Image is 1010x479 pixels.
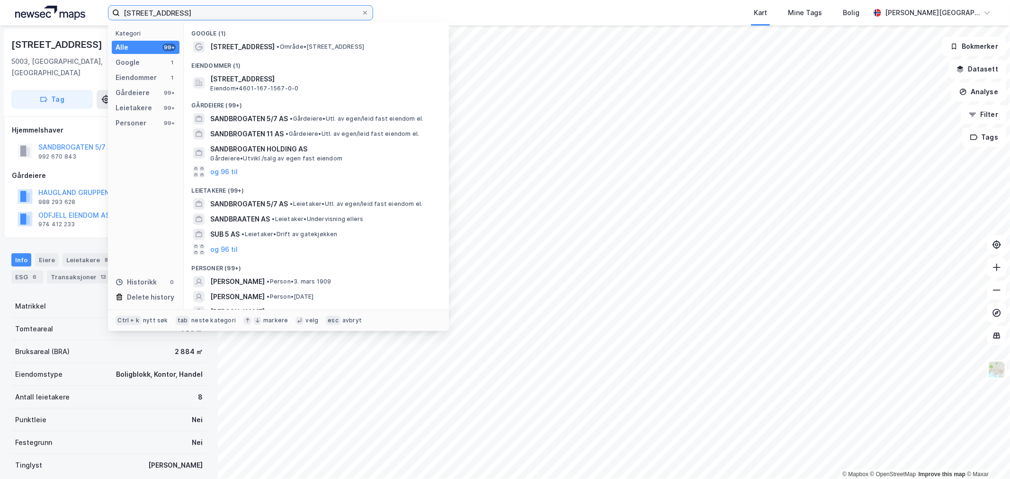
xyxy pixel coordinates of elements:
[15,369,63,380] div: Eiendomstype
[168,59,176,66] div: 1
[942,37,1006,56] button: Bokmerker
[98,272,108,282] div: 13
[962,128,1006,147] button: Tags
[951,82,1006,101] button: Analyse
[192,437,203,448] div: Nei
[15,414,46,426] div: Punktleie
[210,143,438,155] span: SANDBROGATEN HOLDING AS
[948,60,1006,79] button: Datasett
[210,244,238,255] button: og 96 til
[11,90,93,109] button: Tag
[120,6,361,20] input: Søk på adresse, matrikkel, gårdeiere, leietakere eller personer
[162,119,176,127] div: 99+
[961,105,1006,124] button: Filter
[11,37,104,52] div: [STREET_ADDRESS]
[162,44,176,51] div: 99+
[210,41,275,53] span: [STREET_ADDRESS]
[210,85,298,92] span: Eiendom • 4601-167-1567-0-0
[192,414,203,426] div: Nei
[241,231,244,238] span: •
[38,198,75,206] div: 988 293 628
[15,460,42,471] div: Tinglyst
[210,166,238,177] button: og 96 til
[788,7,822,18] div: Mine Tags
[116,30,179,37] div: Kategori
[210,229,240,240] span: SUB 5 AS
[290,200,422,208] span: Leietaker • Utl. av egen/leid fast eiendom el.
[210,306,265,318] span: [PERSON_NAME]
[290,115,293,122] span: •
[754,7,767,18] div: Kart
[290,115,423,123] span: Gårdeiere • Utl. av egen/leid fast eiendom el.
[162,104,176,112] div: 99+
[143,317,168,324] div: nytt søk
[38,153,76,160] div: 992 670 843
[38,221,75,228] div: 974 412 233
[184,94,449,111] div: Gårdeiere (99+)
[267,293,313,301] span: Person • [DATE]
[342,317,362,324] div: avbryt
[184,22,449,39] div: Google (1)
[843,7,859,18] div: Bolig
[168,74,176,81] div: 1
[15,346,70,357] div: Bruksareal (BRA)
[210,213,270,225] span: SANDBRAATEN AS
[885,7,980,18] div: [PERSON_NAME][GEOGRAPHIC_DATA]
[267,278,269,285] span: •
[148,460,203,471] div: [PERSON_NAME]
[15,437,52,448] div: Festegrunn
[47,270,112,284] div: Transaksjoner
[272,215,275,222] span: •
[210,113,288,124] span: SANDBROGATEN 5/7 AS
[272,215,363,223] span: Leietaker • Undervisning ellers
[191,317,236,324] div: neste kategori
[175,346,203,357] div: 2 884 ㎡
[277,43,364,51] span: Område • [STREET_ADDRESS]
[35,253,59,266] div: Eiere
[116,102,152,114] div: Leietakere
[286,130,288,137] span: •
[12,170,206,181] div: Gårdeiere
[116,72,157,83] div: Eiendommer
[210,291,265,302] span: [PERSON_NAME]
[127,292,174,303] div: Delete history
[184,54,449,71] div: Eiendommer (1)
[11,270,43,284] div: ESG
[168,278,176,286] div: 0
[176,316,190,325] div: tab
[116,369,203,380] div: Boligblokk, Kontor, Handel
[116,57,140,68] div: Google
[15,391,70,403] div: Antall leietakere
[15,323,53,335] div: Tomteareal
[290,200,293,207] span: •
[277,43,279,50] span: •
[267,308,269,315] span: •
[286,130,419,138] span: Gårdeiere • Utl. av egen/leid fast eiendom el.
[919,471,965,478] a: Improve this map
[241,231,337,238] span: Leietaker • Drift av gatekjøkken
[11,253,31,266] div: Info
[305,317,318,324] div: velg
[116,316,141,325] div: Ctrl + k
[210,198,288,210] span: SANDBROGATEN 5/7 AS
[267,308,313,316] span: Person • [DATE]
[267,278,331,285] span: Person • 3. mars 1909
[116,117,146,129] div: Personer
[102,255,111,265] div: 8
[870,471,916,478] a: OpenStreetMap
[11,56,155,79] div: 5003, [GEOGRAPHIC_DATA], [GEOGRAPHIC_DATA]
[267,293,269,300] span: •
[842,471,868,478] a: Mapbox
[15,301,46,312] div: Matrikkel
[184,257,449,274] div: Personer (99+)
[263,317,288,324] div: markere
[210,73,438,85] span: [STREET_ADDRESS]
[210,128,284,140] span: SANDBROGATEN 11 AS
[198,391,203,403] div: 8
[988,361,1006,379] img: Z
[210,155,342,162] span: Gårdeiere • Utvikl./salg av egen fast eiendom
[116,87,150,98] div: Gårdeiere
[15,6,85,20] img: logo.a4113a55bc3d86da70a041830d287a7e.svg
[30,272,39,282] div: 6
[210,276,265,287] span: [PERSON_NAME]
